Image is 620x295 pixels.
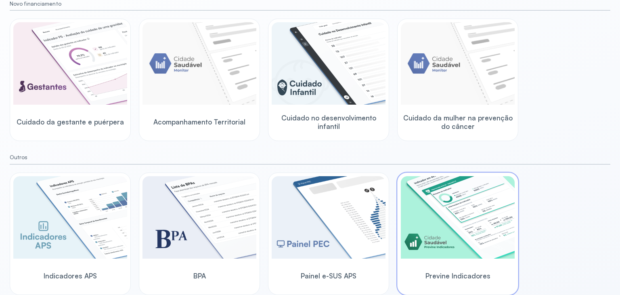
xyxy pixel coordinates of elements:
[425,272,490,280] span: Previne Indicadores
[13,22,127,105] img: pregnants.png
[17,118,124,126] span: Cuidado da gestante e puérpera
[272,114,385,131] span: Cuidado no desenvolvimento infantil
[153,118,245,126] span: Acompanhamento Territorial
[142,176,256,259] img: bpa.png
[272,22,385,105] img: child-development.png
[401,176,515,259] img: previne-brasil.png
[272,176,385,259] img: pec-panel.png
[44,272,97,280] span: Indicadores APS
[142,22,256,105] img: placeholder-module-ilustration.png
[301,272,356,280] span: Painel e-SUS APS
[13,176,127,259] img: aps-indicators.png
[401,114,515,131] span: Cuidado da mulher na prevenção do câncer
[10,154,610,161] small: Outros
[193,272,206,280] span: BPA
[401,22,515,105] img: placeholder-module-ilustration.png
[10,0,610,7] small: Novo financiamento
